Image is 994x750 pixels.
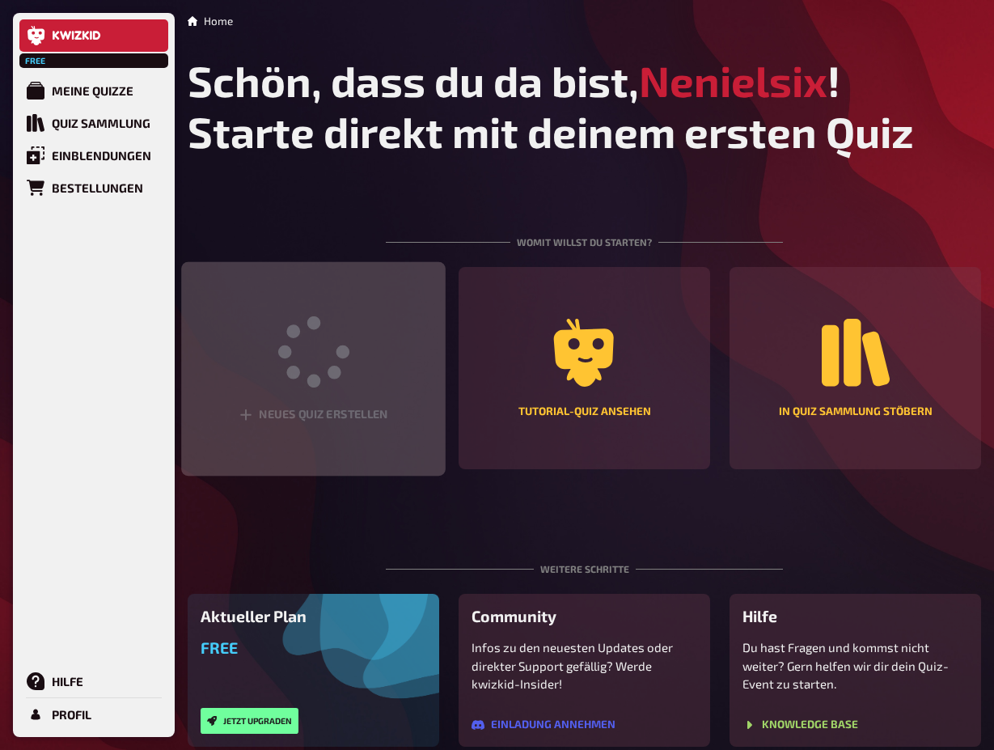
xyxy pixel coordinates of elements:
[19,107,168,139] a: Quiz Sammlung
[239,409,388,422] div: Neues Quiz erstellen
[19,74,168,107] a: Meine Quizze
[742,638,968,693] p: Du hast Fragen und kommst nicht weiter? Gern helfen wir dir dein Quiz-Event zu starten.
[472,718,615,731] button: Einladung annehmen
[472,638,697,693] p: Infos zu den neuesten Updates oder direkter Support gefällig? Werde kwizkid-Insider!
[201,708,298,734] button: Jetzt upgraden
[730,267,981,469] button: In Quiz Sammlung stöbern
[386,523,783,594] div: Weitere Schritte
[204,13,233,29] li: Home
[742,607,968,625] h3: Hilfe
[779,406,933,417] div: In Quiz Sammlung stöbern
[459,267,710,471] a: Tutorial-Quiz ansehen
[52,116,150,130] div: Quiz Sammlung
[19,698,168,731] a: Profil
[518,406,651,417] div: Tutorial-Quiz ansehen
[730,267,981,471] a: In Quiz Sammlung stöbern
[472,719,615,734] a: Einladung annehmen
[19,665,168,697] a: Hilfe
[181,262,446,477] button: Neues Quiz erstellen
[52,148,151,163] div: Einblendungen
[188,55,981,157] h1: Schön, dass du da bist, ! Starte direkt mit deinem ersten Quiz
[52,707,91,722] div: Profil
[201,607,426,625] h3: Aktueller Plan
[52,83,133,98] div: Meine Quizze
[386,196,783,267] div: Womit willst du starten?
[742,718,858,731] button: Knowledge Base
[21,56,50,66] span: Free
[742,719,858,734] a: Knowledge Base
[639,55,827,106] span: Nenielsix
[52,674,83,689] div: Hilfe
[201,638,238,657] span: Free
[459,267,710,469] button: Tutorial-Quiz ansehen
[472,607,697,625] h3: Community
[19,139,168,172] a: Einblendungen
[52,180,143,195] div: Bestellungen
[19,172,168,204] a: Bestellungen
